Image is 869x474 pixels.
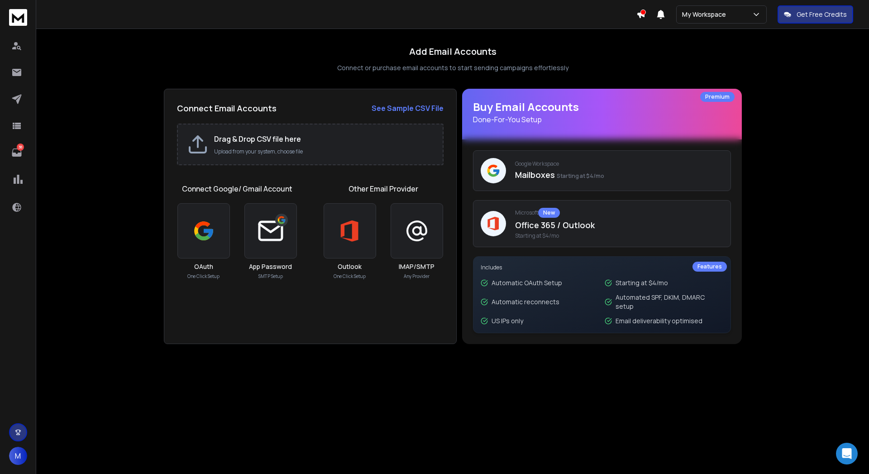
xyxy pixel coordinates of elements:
[473,114,731,125] p: Done-For-You Setup
[492,316,523,326] p: US IPs only
[492,278,562,287] p: Automatic OAuth Setup
[337,63,568,72] p: Connect or purchase email accounts to start sending campaigns effortlessly
[409,45,497,58] h1: Add Email Accounts
[616,278,668,287] p: Starting at $4/mo
[372,103,444,114] a: See Sample CSV File
[372,103,444,113] strong: See Sample CSV File
[187,273,220,280] p: One Click Setup
[338,262,362,271] h3: Outlook
[9,447,27,465] button: M
[334,273,366,280] p: One Click Setup
[515,232,723,239] span: Starting at $4/mo
[399,262,434,271] h3: IMAP/SMTP
[249,262,292,271] h3: App Password
[214,148,434,155] p: Upload from your system, choose file
[258,273,283,280] p: SMTP Setup
[682,10,730,19] p: My Workspace
[778,5,853,24] button: Get Free Credits
[404,273,430,280] p: Any Provider
[17,144,24,151] p: 38
[538,208,560,218] div: New
[836,443,858,464] div: Open Intercom Messenger
[557,172,604,180] span: Starting at $4/mo
[692,262,727,272] div: Features
[177,102,277,115] h2: Connect Email Accounts
[8,144,26,162] a: 38
[616,316,702,326] p: Email deliverability optimised
[515,219,723,231] p: Office 365 / Outlook
[194,262,213,271] h3: OAuth
[182,183,292,194] h1: Connect Google/ Gmail Account
[473,100,731,125] h1: Buy Email Accounts
[9,9,27,26] img: logo
[349,183,418,194] h1: Other Email Provider
[797,10,847,19] p: Get Free Credits
[515,168,723,181] p: Mailboxes
[214,134,434,144] h2: Drag & Drop CSV file here
[700,92,735,102] div: Premium
[515,208,723,218] p: Microsoft
[492,297,559,306] p: Automatic reconnects
[481,264,723,271] p: Includes
[515,160,723,168] p: Google Workspace
[616,293,723,311] p: Automated SPF, DKIM, DMARC setup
